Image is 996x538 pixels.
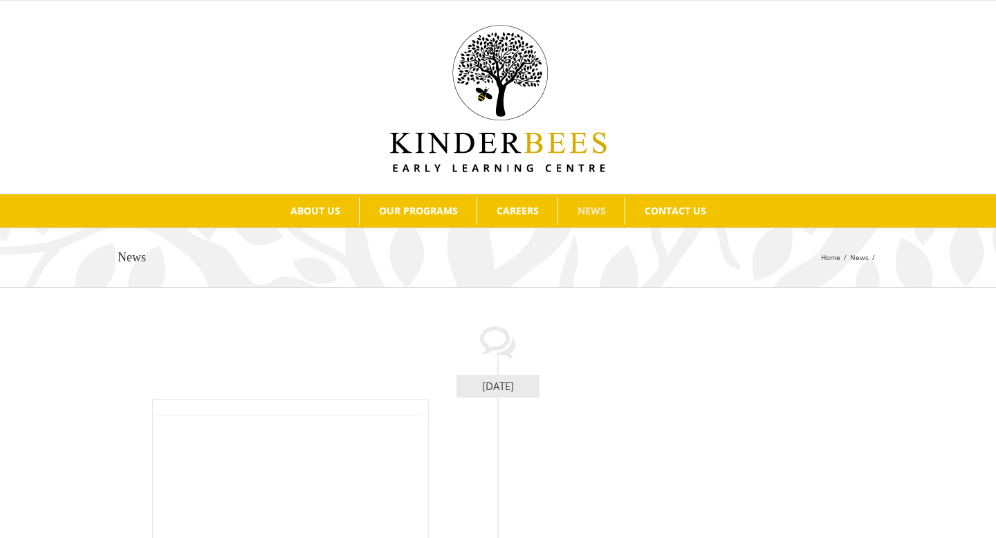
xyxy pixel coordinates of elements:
[21,194,975,228] nav: Main Menu
[379,206,458,216] span: OUR PROGRAMS
[850,252,869,262] span: News
[645,206,706,216] span: CONTACT US
[290,206,340,216] span: ABOUT US
[360,197,477,225] a: OUR PROGRAMS
[497,206,539,216] span: CAREERS
[578,206,606,216] span: NEWS
[477,197,557,225] a: CAREERS
[118,250,146,265] h1: News
[821,252,878,263] nav: Breadcrumb
[456,375,539,398] h3: [DATE]
[558,197,625,225] a: NEWS
[390,25,607,172] img: Kinder Bees Logo
[271,197,359,225] a: ABOUT US
[625,197,725,225] a: CONTACT US
[821,252,840,262] a: Home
